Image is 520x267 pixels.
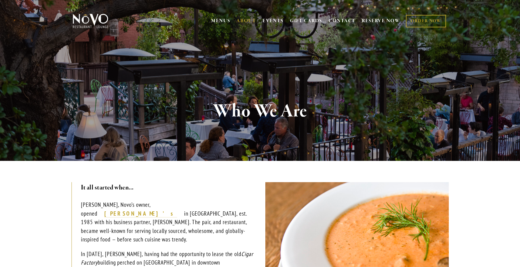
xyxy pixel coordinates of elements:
a: ORDER NOW [406,15,446,27]
strong: It all started when… [81,183,134,192]
strong: [PERSON_NAME]’s [104,210,177,217]
img: Novo Restaurant &amp; Lounge [72,13,110,29]
a: ABOUT [236,18,256,24]
a: MENUS [211,18,230,24]
a: CONTACT [329,15,355,27]
p: [PERSON_NAME], Novo’s owner, opened in [GEOGRAPHIC_DATA], est. 1985 with his business partner, [P... [81,200,255,244]
a: GIFT CARDS [290,15,322,27]
a: [PERSON_NAME]’s [104,210,177,218]
a: RESERVE NOW [362,15,400,27]
a: EVENTS [263,18,284,24]
strong: Who We Are [213,100,307,123]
